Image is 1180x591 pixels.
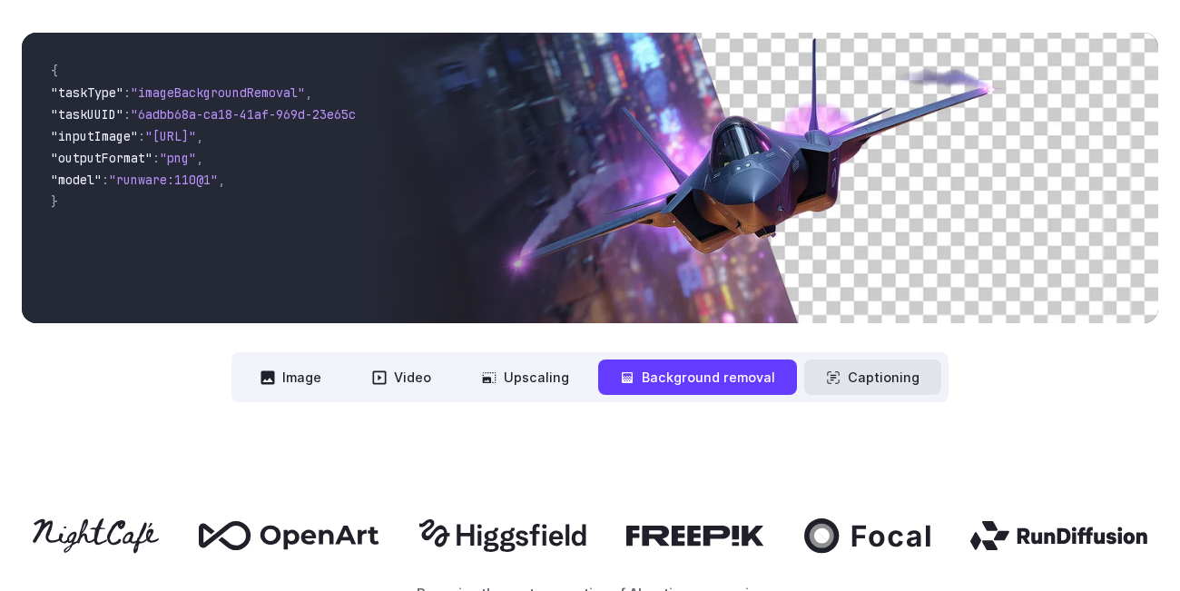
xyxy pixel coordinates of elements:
[460,360,591,395] button: Upscaling
[152,150,160,166] span: :
[109,172,218,188] span: "runware:110@1"
[196,150,203,166] span: ,
[51,193,58,210] span: }
[51,63,58,79] span: {
[160,150,196,166] span: "png"
[305,84,312,101] span: ,
[145,128,196,144] span: "[URL]"
[123,84,131,101] span: :
[370,33,1158,323] img: Futuristic stealth jet streaking through a neon-lit cityscape with glowing purple exhaust
[51,106,123,123] span: "taskUUID"
[138,128,145,144] span: :
[239,360,343,395] button: Image
[51,172,102,188] span: "model"
[196,128,203,144] span: ,
[123,106,131,123] span: :
[51,150,152,166] span: "outputFormat"
[598,360,797,395] button: Background removal
[350,360,453,395] button: Video
[102,172,109,188] span: :
[218,172,225,188] span: ,
[51,84,123,101] span: "taskType"
[131,84,305,101] span: "imageBackgroundRemoval"
[51,128,138,144] span: "inputImage"
[131,106,407,123] span: "6adbb68a-ca18-41af-969d-23e65cc2729c"
[804,360,941,395] button: Captioning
